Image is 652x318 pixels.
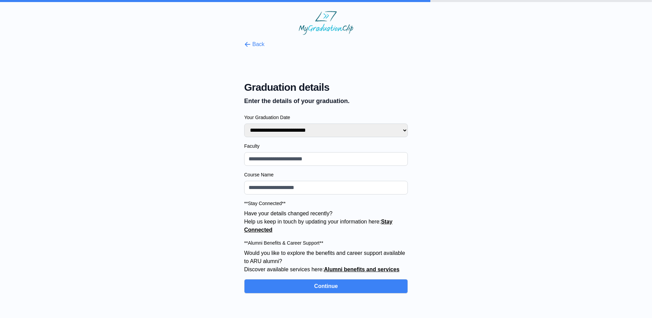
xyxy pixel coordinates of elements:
[244,249,408,274] p: Would you like to explore the benefits and career support available to ARU alumni? Discover avail...
[244,143,408,149] label: Faculty
[244,171,408,178] label: Course Name
[324,266,399,272] a: Alumni benefits and services
[244,40,265,48] button: Back
[244,96,408,106] p: Enter the details of your graduation.
[244,240,408,246] label: **Alumni Benefits & Career Support**
[244,81,408,93] span: Graduation details
[244,114,408,121] label: Your Graduation Date
[244,219,392,233] a: Stay Connected
[299,11,353,35] img: MyGraduationClip
[244,279,408,293] button: Continue
[244,209,408,234] p: Have your details changed recently? Help us keep in touch by updating your information here:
